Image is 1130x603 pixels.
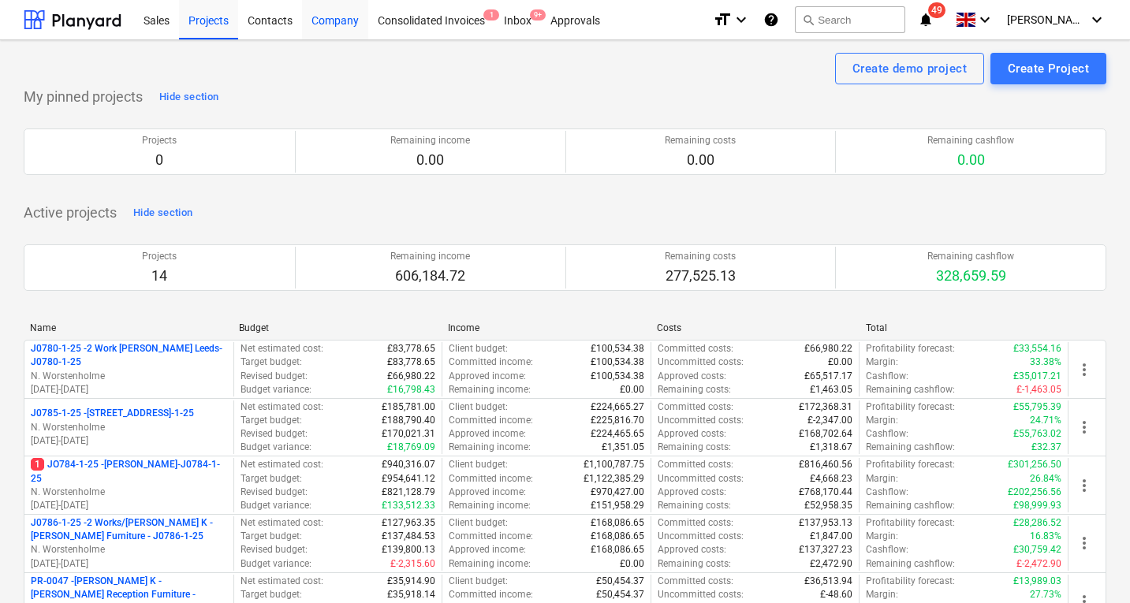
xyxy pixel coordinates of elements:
[142,151,177,169] p: 0
[591,355,644,369] p: £100,534.38
[31,486,227,499] p: N. Worstenholme
[382,486,435,499] p: £821,128.79
[799,516,852,530] p: £137,953.13
[927,151,1014,169] p: 0.00
[584,472,644,486] p: £1,122,385.29
[866,370,908,383] p: Cashflow :
[449,499,531,512] p: Remaining income :
[657,322,853,333] div: Costs
[31,342,227,369] p: J0780-1-25 - 2 Work [PERSON_NAME] Leeds-J0780-1-25
[763,10,779,29] i: Knowledge base
[449,414,533,427] p: Committed income :
[449,370,526,383] p: Approved income :
[1031,441,1061,454] p: £32.37
[658,557,731,571] p: Remaining costs :
[620,557,644,571] p: £0.00
[390,266,470,285] p: 606,184.72
[24,203,117,222] p: Active projects
[1008,58,1089,79] div: Create Project
[239,322,435,333] div: Budget
[658,370,726,383] p: Approved costs :
[810,472,852,486] p: £4,668.23
[658,355,744,369] p: Uncommitted costs :
[591,486,644,499] p: £970,427.00
[866,383,955,396] p: Remaining cashflow :
[866,543,908,556] p: Cashflow :
[142,134,177,147] p: Projects
[31,342,227,396] div: J0780-1-25 -2 Work [PERSON_NAME] Leeds-J0780-1-25N. Worstenholme[DATE]-[DATE]
[866,557,955,571] p: Remaining cashflow :
[1030,530,1061,543] p: 16.83%
[241,400,323,414] p: Net estimated cost :
[390,151,470,169] p: 0.00
[1051,527,1130,603] div: Chat Widget
[1075,418,1094,437] span: more_vert
[584,458,644,471] p: £1,100,787.75
[810,530,852,543] p: £1,847.00
[810,383,852,396] p: £1,463.05
[31,370,227,383] p: N. Worstenholme
[799,458,852,471] p: £816,460.56
[1013,427,1061,441] p: £55,763.02
[807,414,852,427] p: £-2,347.00
[1016,383,1061,396] p: £-1,463.05
[591,530,644,543] p: £168,086.65
[449,427,526,441] p: Approved income :
[591,543,644,556] p: £168,086.65
[142,250,177,263] p: Projects
[241,370,308,383] p: Revised budget :
[866,516,955,530] p: Profitability forecast :
[31,407,194,420] p: J0785-1-25 - [STREET_ADDRESS]-1-25
[31,407,227,447] div: J0785-1-25 -[STREET_ADDRESS]-1-25N. Worstenholme[DATE]-[DATE]
[1013,342,1061,355] p: £33,554.16
[241,458,323,471] p: Net estimated cost :
[530,9,546,20] span: 9+
[990,53,1106,84] button: Create Project
[387,575,435,588] p: £35,914.90
[804,342,852,355] p: £66,980.22
[31,516,227,571] div: J0786-1-25 -2 Works/[PERSON_NAME] K - [PERSON_NAME] Furniture - J0786-1-25N. Worstenholme[DATE]-[...
[799,400,852,414] p: £172,368.31
[382,427,435,441] p: £170,021.31
[483,9,499,20] span: 1
[795,6,905,33] button: Search
[591,414,644,427] p: £225,816.70
[449,543,526,556] p: Approved income :
[835,53,984,84] button: Create demo project
[449,458,508,471] p: Client budget :
[382,414,435,427] p: £188,790.40
[928,2,945,18] span: 49
[828,355,852,369] p: £0.00
[1087,10,1106,29] i: keyboard_arrow_down
[665,250,736,263] p: Remaining costs
[591,499,644,512] p: £151,958.29
[866,400,955,414] p: Profitability forecast :
[658,543,726,556] p: Approved costs :
[602,441,644,454] p: £1,351.05
[665,266,736,285] p: 277,525.13
[866,499,955,512] p: Remaining cashflow :
[1030,472,1061,486] p: 26.84%
[31,499,227,512] p: [DATE] - [DATE]
[31,557,227,571] p: [DATE] - [DATE]
[866,458,955,471] p: Profitability forecast :
[1030,414,1061,427] p: 24.71%
[1013,516,1061,530] p: £28,286.52
[866,486,908,499] p: Cashflow :
[1075,360,1094,379] span: more_vert
[449,486,526,499] p: Approved income :
[382,472,435,486] p: £954,641.12
[155,84,222,110] button: Hide section
[658,472,744,486] p: Uncommitted costs :
[449,383,531,396] p: Remaining income :
[658,575,733,588] p: Committed costs :
[382,400,435,414] p: £185,781.00
[804,370,852,383] p: £65,517.17
[1008,486,1061,499] p: £202,256.56
[241,543,308,556] p: Revised budget :
[591,427,644,441] p: £224,465.65
[241,486,308,499] p: Revised budget :
[866,427,908,441] p: Cashflow :
[449,400,508,414] p: Client budget :
[927,134,1014,147] p: Remaining cashflow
